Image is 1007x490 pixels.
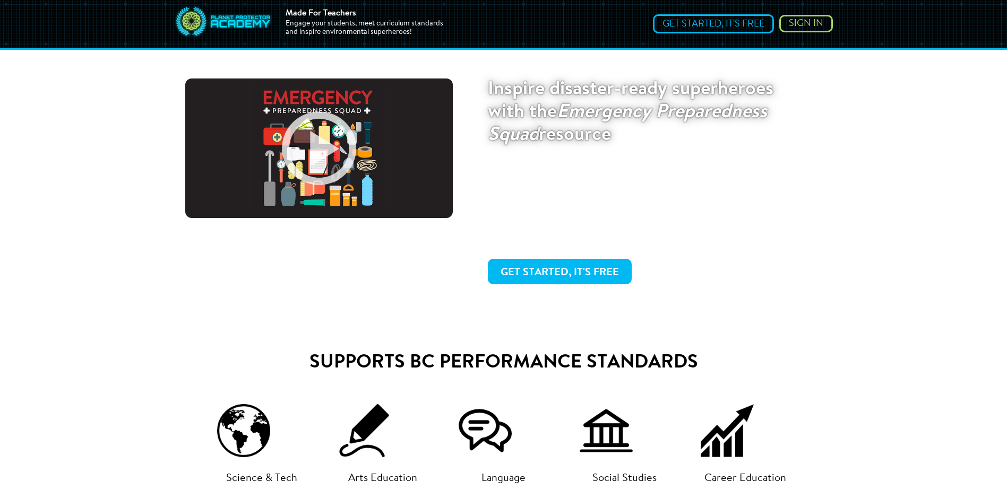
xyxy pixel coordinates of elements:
[511,227,768,237] strong: Supports science, arts, language and social studies for Gr. K-5
[459,473,548,489] h3: Language
[701,404,754,457] img: Career Ed Graph
[175,5,272,37] img: Planet Protector Logo desktop
[217,473,306,489] h3: Science & Tech
[338,473,427,489] h3: Arts Education
[488,103,767,145] em: Emergency Preparedness Squad
[286,20,443,37] p: Engage your students, meet curriculum standards and inspire environmental superheroes!
[511,198,708,207] strong: Exciting and fun arts and game-based activities
[701,473,790,489] h3: Career Education
[488,259,632,284] a: Get Started, It's Free
[286,7,443,20] h3: Made For Teachers
[662,20,764,29] a: Get Started, It's Free
[580,473,669,489] h3: Social Studies
[779,15,833,32] a: Sign In
[511,168,746,178] strong: Trusted by teachers and kids for 10+ years in 400+ cities
[217,353,790,378] h1: Supports BC Performance Standards
[185,78,453,218] img: planet-protector-academy-emergency-squadl-video.jpg
[488,78,789,147] h2: Inspire disaster-ready superheroes with the resource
